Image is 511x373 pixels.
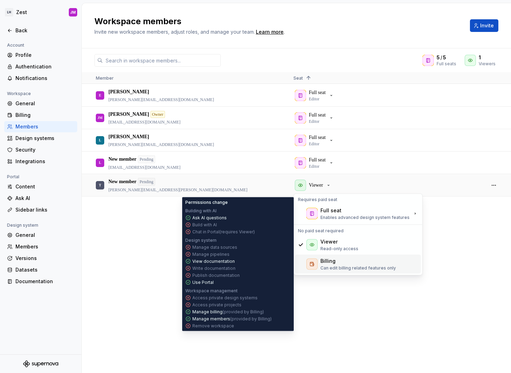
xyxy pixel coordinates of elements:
p: Building with AI [185,208,217,214]
div: Profile [15,52,74,59]
span: Member [96,75,114,81]
button: Full seatEditor [293,111,337,125]
a: General [4,229,77,241]
p: Build with AI [192,222,217,228]
div: L [99,156,101,169]
a: Documentation [4,276,77,287]
p: [PERSON_NAME][EMAIL_ADDRESS][PERSON_NAME][DOMAIN_NAME] [108,187,247,193]
div: Owner [151,111,165,118]
div: Pending [138,155,155,163]
p: Read-only access [320,246,358,252]
a: Versions [4,253,77,264]
a: Members [4,241,77,252]
div: Full seat [320,207,341,214]
p: Editor [309,141,319,147]
div: Ask AI [15,195,74,202]
div: Portal [4,173,22,181]
p: Permissions change [185,200,228,205]
button: LHZestJM [1,5,80,20]
div: T [99,178,101,192]
a: Profile [4,49,77,61]
p: Remove workspace [192,323,234,329]
a: Content [4,181,77,192]
div: Account [4,41,27,49]
span: . [255,29,285,35]
div: General [15,232,74,239]
p: Full seat [309,156,326,164]
div: JM [98,111,102,125]
p: [PERSON_NAME] [108,133,149,140]
div: Content [15,183,74,190]
p: Ask AI questions [192,215,227,221]
p: [PERSON_NAME] [108,88,149,95]
div: Viewers [479,61,496,67]
div: Versions [15,255,74,262]
a: Integrations [4,156,77,167]
div: General [15,100,74,107]
div: L [99,133,101,147]
p: [PERSON_NAME] [108,111,149,118]
button: Invite [470,19,498,32]
p: Manage data sources [192,245,237,250]
div: Integrations [15,158,74,165]
p: [PERSON_NAME][EMAIL_ADDRESS][DOMAIN_NAME] [108,142,214,147]
p: Manage billing [192,309,264,315]
p: Use Portal [192,280,214,285]
div: Billing [15,112,74,119]
div: Billing [320,258,336,265]
a: General [4,98,77,109]
div: Design system [4,221,41,229]
button: Full seatEditor [293,88,337,102]
div: Security [15,146,74,153]
a: Datasets [4,264,77,275]
div: Documentation [15,278,74,285]
p: Enables advanced design system features [320,215,410,220]
div: Full seats [437,61,456,67]
div: Workspace [4,89,34,98]
a: Notifications [4,73,77,84]
a: Back [4,25,77,36]
button: Viewer [293,178,334,192]
div: Authentication [15,63,74,70]
p: [PERSON_NAME][EMAIL_ADDRESS][DOMAIN_NAME] [108,97,214,102]
div: Members [15,123,74,130]
p: Manage members [192,316,272,322]
span: 1 [479,54,481,61]
a: Security [4,144,77,155]
p: Workspace management [185,288,238,294]
div: Members [15,243,74,250]
p: Design system [185,238,217,243]
div: Notifications [15,75,74,82]
span: 5 [443,54,446,61]
div: Datasets [15,266,74,273]
a: Billing [4,109,77,121]
a: Members [4,121,77,132]
span: Invite new workspace members, adjust roles, and manage your team. [94,29,255,35]
svg: Supernova Logo [23,360,58,367]
p: Full seat [309,134,326,141]
div: / [437,54,456,61]
p: New member [108,178,137,185]
span: (provided by Billing) [230,316,272,321]
p: Write documentation [192,266,235,271]
a: Ask AI [4,193,77,204]
p: Viewer [309,182,323,189]
a: Sidebar links [4,204,77,215]
span: (requires Viewer) [219,229,255,234]
div: Viewer [320,238,338,245]
a: Authentication [4,61,77,72]
div: Learn more [256,28,284,35]
div: Design systems [15,135,74,142]
p: Full seat [309,112,326,119]
button: Full seatEditor [293,133,337,147]
p: Full seat [309,89,326,96]
input: Search in workspace members... [103,54,221,67]
div: Requires paid seat [295,195,421,204]
p: New member [108,156,137,163]
span: (provided by Billing) [223,309,264,314]
p: Access private design systems [192,295,258,301]
p: Editor [309,96,319,102]
span: 5 [437,54,440,61]
p: Editor [309,164,319,169]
